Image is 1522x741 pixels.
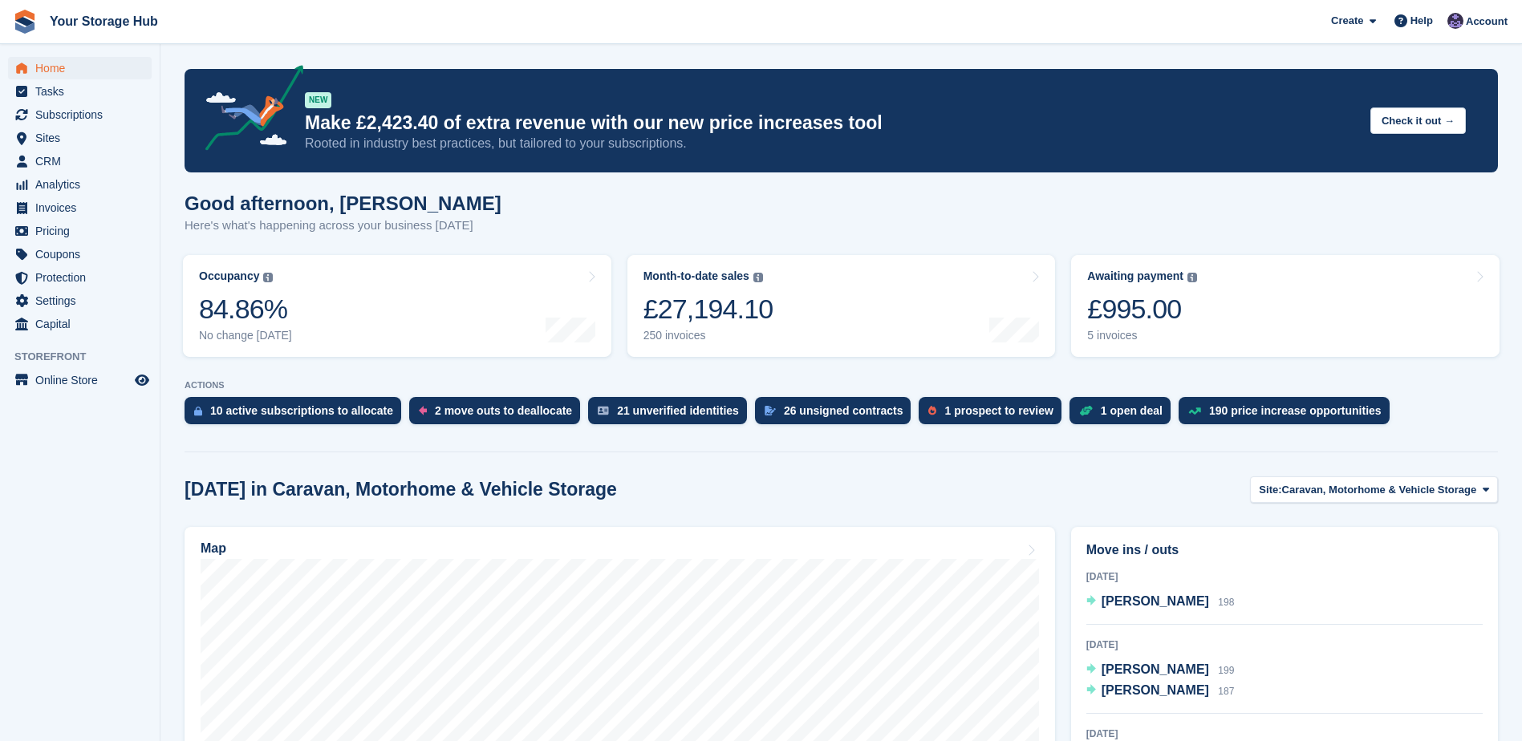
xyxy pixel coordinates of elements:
span: Online Store [35,369,132,391]
a: menu [8,196,152,219]
a: [PERSON_NAME] 199 [1086,660,1235,681]
p: Make £2,423.40 of extra revenue with our new price increases tool [305,111,1358,135]
div: £995.00 [1087,293,1197,326]
a: 21 unverified identities [588,397,755,432]
a: 10 active subscriptions to allocate [185,397,409,432]
a: menu [8,369,152,391]
a: [PERSON_NAME] 187 [1086,681,1235,702]
div: 26 unsigned contracts [784,404,903,417]
span: Analytics [35,173,132,196]
span: 187 [1218,686,1234,697]
a: 2 move outs to deallocate [409,397,588,432]
p: Here's what's happening across your business [DATE] [185,217,501,235]
button: Check it out → [1370,107,1466,134]
span: Pricing [35,220,132,242]
a: menu [8,313,152,335]
span: Help [1410,13,1433,29]
a: menu [8,290,152,312]
div: 10 active subscriptions to allocate [210,404,393,417]
a: menu [8,243,152,265]
span: 199 [1218,665,1234,676]
span: Sites [35,127,132,149]
div: Month-to-date sales [643,269,749,283]
a: 190 price increase opportunities [1179,397,1398,432]
a: menu [8,266,152,289]
a: menu [8,150,152,172]
a: menu [8,127,152,149]
span: Site: [1259,482,1281,498]
p: Rooted in industry best practices, but tailored to your subscriptions. [305,135,1358,152]
img: icon-info-grey-7440780725fd019a000dd9b08b2336e03edf1995a4989e88bcd33f0948082b44.svg [1187,273,1197,282]
img: icon-info-grey-7440780725fd019a000dd9b08b2336e03edf1995a4989e88bcd33f0948082b44.svg [263,273,273,282]
img: price-adjustments-announcement-icon-8257ccfd72463d97f412b2fc003d46551f7dbcb40ab6d574587a9cd5c0d94... [192,65,304,156]
span: Home [35,57,132,79]
h1: Good afternoon, [PERSON_NAME] [185,192,501,214]
span: Create [1331,13,1363,29]
span: Capital [35,313,132,335]
h2: Move ins / outs [1086,541,1483,560]
div: 5 invoices [1087,329,1197,342]
img: icon-info-grey-7440780725fd019a000dd9b08b2336e03edf1995a4989e88bcd33f0948082b44.svg [753,273,763,282]
div: 2 move outs to deallocate [435,404,572,417]
img: contract_signature_icon-13c848040528278c33f63329250d36e43548de30e8caae1d1a13099fd9432cc5.svg [765,406,776,415]
div: [DATE] [1086,727,1483,741]
img: Liam Beddard [1447,13,1463,29]
span: Subscriptions [35,103,132,126]
span: [PERSON_NAME] [1102,662,1209,676]
div: 250 invoices [643,329,773,342]
a: menu [8,220,152,242]
img: prospect-51fa495bee0391a8d652442698ab0144808aea92771e9ea1ae160a38d050c398.svg [928,406,936,415]
button: Site: Caravan, Motorhome & Vehicle Storage [1250,476,1498,503]
div: £27,194.10 [643,293,773,326]
img: verify_identity-adf6edd0f0f0b5bbfe63781bf79b02c33cf7c696d77639b501bdc392416b5a36.svg [598,406,609,415]
a: Your Storage Hub [43,8,164,34]
div: No change [DATE] [199,329,292,342]
a: Preview store [132,370,152,390]
a: 1 prospect to review [919,397,1069,432]
div: 1 prospect to review [944,404,1053,417]
div: NEW [305,92,331,108]
div: [DATE] [1086,569,1483,584]
span: Caravan, Motorhome & Vehicle Storage [1282,482,1477,498]
a: 26 unsigned contracts [755,397,919,432]
p: ACTIONS [185,380,1498,391]
a: menu [8,57,152,79]
a: 1 open deal [1069,397,1179,432]
img: stora-icon-8386f47178a22dfd0bd8f6a31ec36ba5ce8667c1dd55bd0f319d3a0aa187defe.svg [13,10,37,34]
img: move_outs_to_deallocate_icon-f764333ba52eb49d3ac5e1228854f67142a1ed5810a6f6cc68b1a99e826820c5.svg [419,406,427,415]
span: Account [1466,14,1508,30]
img: active_subscription_to_allocate_icon-d502201f5373d7db506a760aba3b589e785aa758c864c3986d89f69b8ff3... [194,406,202,416]
div: 1 open deal [1101,404,1163,417]
span: Invoices [35,196,132,219]
a: Awaiting payment £995.00 5 invoices [1071,255,1500,357]
span: Settings [35,290,132,312]
span: Protection [35,266,132,289]
div: Occupancy [199,269,259,283]
a: Occupancy 84.86% No change [DATE] [183,255,611,357]
a: menu [8,80,152,103]
a: menu [8,173,152,196]
span: 198 [1218,597,1234,608]
a: Month-to-date sales £27,194.10 250 invoices [627,255,1056,357]
a: [PERSON_NAME] 198 [1086,592,1235,613]
span: Tasks [35,80,132,103]
div: Awaiting payment [1087,269,1183,283]
img: deal-1b604bf984904fb50ccaf53a9ad4b4a5d6e5aea283cecdc64d6e3604feb123c2.svg [1079,405,1093,416]
span: [PERSON_NAME] [1102,594,1209,608]
div: 190 price increase opportunities [1209,404,1382,417]
span: [PERSON_NAME] [1102,683,1209,697]
div: 21 unverified identities [617,404,739,417]
span: CRM [35,150,132,172]
span: Storefront [14,349,160,365]
span: Coupons [35,243,132,265]
h2: Map [201,541,226,556]
img: price_increase_opportunities-93ffe204e8149a01c8c9dc8f82e8f89637d9d84a8eef4429ea346261dce0b2c0.svg [1188,407,1201,415]
a: menu [8,103,152,126]
h2: [DATE] in Caravan, Motorhome & Vehicle Storage [185,479,617,500]
div: [DATE] [1086,638,1483,652]
div: 84.86% [199,293,292,326]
